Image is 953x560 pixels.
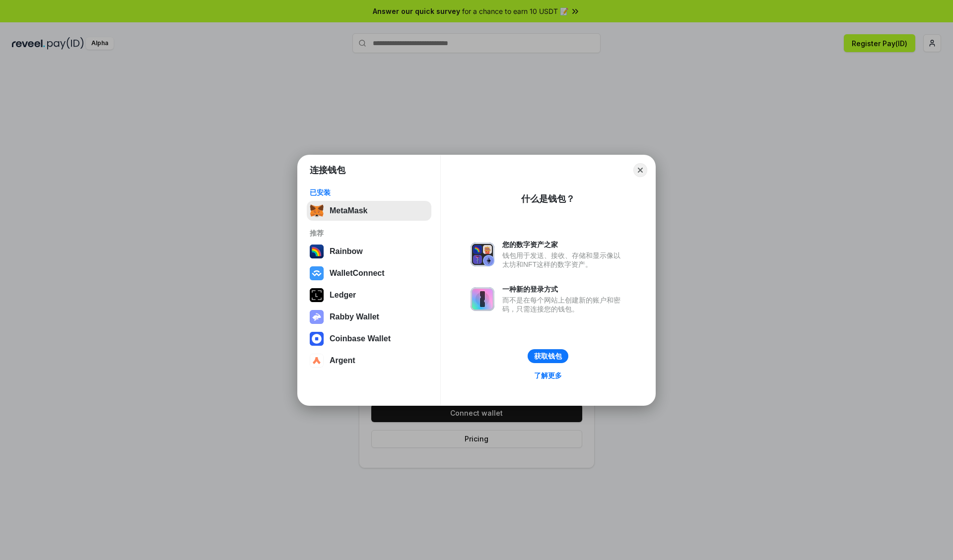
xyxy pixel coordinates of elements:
[330,206,367,215] div: MetaMask
[307,242,431,261] button: Rainbow
[310,229,428,238] div: 推荐
[528,349,568,363] button: 获取钱包
[330,356,355,365] div: Argent
[310,204,324,218] img: svg+xml,%3Csvg%20fill%3D%22none%22%20height%3D%2233%22%20viewBox%3D%220%200%2035%2033%22%20width%...
[310,164,345,176] h1: 连接钱包
[310,332,324,346] img: svg+xml,%3Csvg%20width%3D%2228%22%20height%3D%2228%22%20viewBox%3D%220%200%2028%2028%22%20fill%3D...
[330,269,385,278] div: WalletConnect
[307,263,431,283] button: WalletConnect
[521,193,575,205] div: 什么是钱包？
[330,247,363,256] div: Rainbow
[307,329,431,349] button: Coinbase Wallet
[502,240,625,249] div: 您的数字资产之家
[310,288,324,302] img: svg+xml,%3Csvg%20xmlns%3D%22http%3A%2F%2Fwww.w3.org%2F2000%2Fsvg%22%20width%3D%2228%22%20height%3...
[310,310,324,324] img: svg+xml,%3Csvg%20xmlns%3D%22http%3A%2F%2Fwww.w3.org%2F2000%2Fsvg%22%20fill%3D%22none%22%20viewBox...
[307,351,431,371] button: Argent
[307,285,431,305] button: Ledger
[471,243,494,266] img: svg+xml,%3Csvg%20xmlns%3D%22http%3A%2F%2Fwww.w3.org%2F2000%2Fsvg%22%20fill%3D%22none%22%20viewBox...
[502,251,625,269] div: 钱包用于发送、接收、存储和显示像以太坊和NFT这样的数字资产。
[330,291,356,300] div: Ledger
[330,334,391,343] div: Coinbase Wallet
[471,287,494,311] img: svg+xml,%3Csvg%20xmlns%3D%22http%3A%2F%2Fwww.w3.org%2F2000%2Fsvg%22%20fill%3D%22none%22%20viewBox...
[502,285,625,294] div: 一种新的登录方式
[310,188,428,197] div: 已安装
[330,312,379,321] div: Rabby Wallet
[307,201,431,221] button: MetaMask
[310,245,324,258] img: svg+xml,%3Csvg%20width%3D%22120%22%20height%3D%22120%22%20viewBox%3D%220%200%20120%20120%22%20fil...
[307,307,431,327] button: Rabby Wallet
[534,371,562,380] div: 了解更多
[534,352,562,361] div: 获取钱包
[310,354,324,368] img: svg+xml,%3Csvg%20width%3D%2228%22%20height%3D%2228%22%20viewBox%3D%220%200%2028%2028%22%20fill%3D...
[310,266,324,280] img: svg+xml,%3Csvg%20width%3D%2228%22%20height%3D%2228%22%20viewBox%3D%220%200%2028%2028%22%20fill%3D...
[633,163,647,177] button: Close
[502,296,625,313] div: 而不是在每个网站上创建新的账户和密码，只需连接您的钱包。
[528,369,568,382] a: 了解更多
